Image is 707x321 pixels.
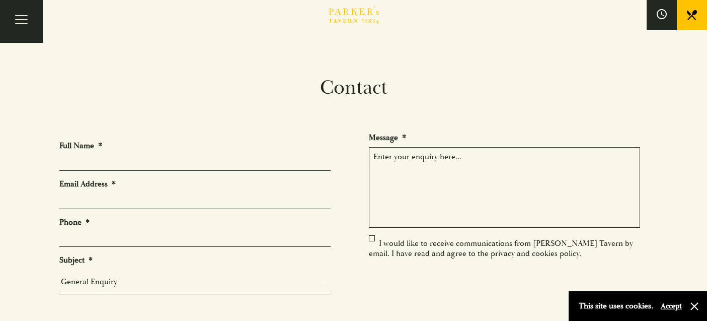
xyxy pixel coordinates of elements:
label: I would like to receive communications from [PERSON_NAME] Tavern by email. I have read and agree ... [369,238,633,259]
p: This site uses cookies. [579,299,653,313]
label: Phone [59,217,90,228]
label: Full Name [59,141,102,151]
button: Close and accept [689,301,699,311]
iframe: reCAPTCHA [369,267,522,306]
label: Subject [59,255,93,266]
label: Message [369,133,406,143]
label: Email Address [59,179,116,189]
h1: Contact [52,76,656,100]
button: Accept [661,301,682,311]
